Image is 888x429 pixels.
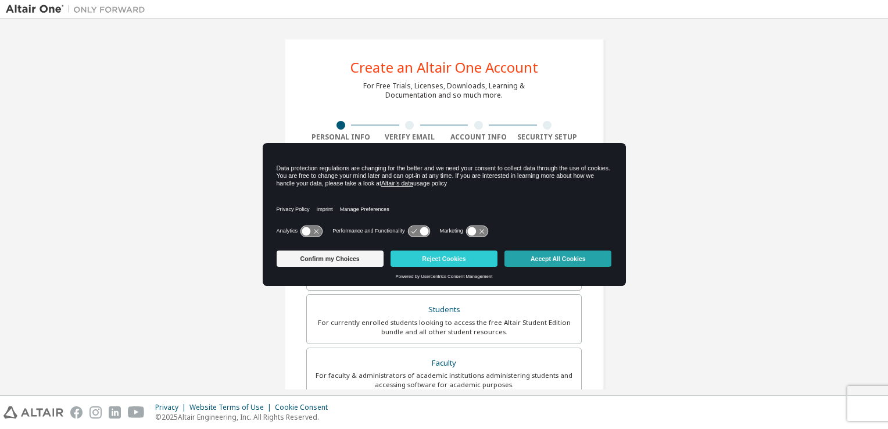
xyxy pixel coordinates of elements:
[444,133,513,142] div: Account Info
[155,412,335,422] p: © 2025 Altair Engineering, Inc. All Rights Reserved.
[128,406,145,419] img: youtube.svg
[314,302,574,318] div: Students
[350,60,538,74] div: Create an Altair One Account
[6,3,151,15] img: Altair One
[189,403,275,412] div: Website Terms of Use
[89,406,102,419] img: instagram.svg
[275,403,335,412] div: Cookie Consent
[306,133,375,142] div: Personal Info
[314,355,574,371] div: Faculty
[314,318,574,337] div: For currently enrolled students looking to access the free Altair Student Edition bundle and all ...
[3,406,63,419] img: altair_logo.svg
[155,403,189,412] div: Privacy
[363,81,525,100] div: For Free Trials, Licenses, Downloads, Learning & Documentation and so much more.
[109,406,121,419] img: linkedin.svg
[375,133,445,142] div: Verify Email
[314,371,574,389] div: For faculty & administrators of academic institutions administering students and accessing softwa...
[513,133,582,142] div: Security Setup
[70,406,83,419] img: facebook.svg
